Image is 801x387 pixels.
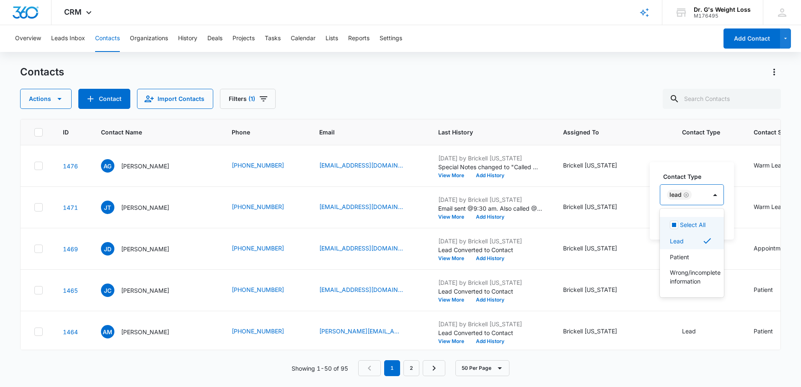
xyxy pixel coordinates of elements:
[101,284,184,297] div: Contact Name - Julieta Chapellin - Select to Edit Field
[438,195,543,204] p: [DATE] by Brickell [US_STATE]
[319,327,403,335] a: [PERSON_NAME][EMAIL_ADDRESS][PERSON_NAME][DOMAIN_NAME]
[63,128,69,137] span: ID
[101,159,184,173] div: Contact Name - Andrea Glasser - Select to Edit Field
[470,214,510,219] button: Add History
[137,89,213,109] button: Import Contacts
[455,360,509,376] button: 50 Per Page
[563,128,650,137] span: Assigned To
[723,28,780,49] button: Add Contact
[438,256,470,261] button: View More
[319,202,403,211] a: [EMAIL_ADDRESS][DOMAIN_NAME]
[563,161,632,171] div: Assigned To - Brickell Florida - Select to Edit Field
[754,285,773,294] div: Patient
[20,89,72,109] button: Actions
[358,360,445,376] nav: Pagination
[319,161,403,170] a: [EMAIL_ADDRESS][DOMAIN_NAME]
[101,242,184,255] div: Contact Name - Jessie Davila - Select to Edit Field
[15,25,41,52] button: Overview
[95,25,120,52] button: Contacts
[438,214,470,219] button: View More
[694,13,751,19] div: account id
[121,328,169,336] p: [PERSON_NAME]
[438,320,543,328] p: [DATE] by Brickell [US_STATE]
[754,285,788,295] div: Contact Status - Patient - Select to Edit Field
[670,253,689,261] p: Patient
[682,192,689,198] div: Remove Lead
[348,25,369,52] button: Reports
[232,244,284,253] a: [PHONE_NUMBER]
[438,278,543,287] p: [DATE] by Brickell [US_STATE]
[63,163,78,170] a: Navigate to contact details page for Andrea Glasser
[754,327,773,335] div: Patient
[232,202,284,211] a: [PHONE_NUMBER]
[380,25,402,52] button: Settings
[319,327,418,337] div: Email - mckinnon.adriana@gmail.com - Select to Edit Field
[319,285,418,295] div: Email - chapellinjulieta@gmail.com - Select to Edit Field
[470,339,510,344] button: Add History
[682,161,696,170] div: Lead
[101,325,114,338] span: AM
[563,285,617,294] div: Brickell [US_STATE]
[232,327,284,335] a: [PHONE_NUMBER]
[563,244,632,254] div: Assigned To - Brickell Florida - Select to Edit Field
[563,244,617,253] div: Brickell [US_STATE]
[319,161,418,171] div: Email - andicat@bellsouth.com - Select to Edit Field
[121,203,169,212] p: [PERSON_NAME]
[232,327,299,337] div: Phone - (813) 406-9904 - Select to Edit Field
[438,173,470,178] button: View More
[438,204,543,213] p: Email sent @9:30 am. Also called @2:00 pm, no answer left VM
[694,6,751,13] div: account name
[754,327,788,337] div: Contact Status - Patient - Select to Edit Field
[384,360,400,376] em: 1
[670,237,684,245] p: Lead
[101,325,184,338] div: Contact Name - Adriana McKinnon - Select to Edit Field
[563,202,632,212] div: Assigned To - Brickell Florida - Select to Edit Field
[248,96,255,102] span: (1)
[319,244,418,254] div: Email - jessielise88@gmail.com - Select to Edit Field
[438,237,543,245] p: [DATE] by Brickell [US_STATE]
[403,360,419,376] a: Page 2
[121,245,169,253] p: [PERSON_NAME]
[669,192,682,198] div: Lead
[319,202,418,212] div: Email - juani7568@gmail.com - Select to Edit Field
[232,128,287,137] span: Phone
[563,285,632,295] div: Assigned To - Brickell Florida - Select to Edit Field
[670,268,712,286] p: Wrong/incomplete information
[423,360,445,376] a: Next Page
[438,287,543,296] p: Lead Converted to Contact
[470,173,510,178] button: Add History
[265,25,281,52] button: Tasks
[291,25,315,52] button: Calendar
[563,202,617,211] div: Brickell [US_STATE]
[121,286,169,295] p: [PERSON_NAME]
[51,25,85,52] button: Leads Inbox
[101,284,114,297] span: JC
[101,128,199,137] span: Contact Name
[438,163,543,171] p: Special Notes changed to "Called @1:55 no answer and no vmail available. Sent email @2:20 pm "
[20,66,64,78] h1: Contacts
[101,201,184,214] div: Contact Name - Juana Tamayo - Select to Edit Field
[563,327,617,335] div: Brickell [US_STATE]
[563,327,632,337] div: Assigned To - Brickell Florida - Select to Edit Field
[438,245,543,254] p: Lead Converted to Contact
[130,25,168,52] button: Organizations
[682,128,721,137] span: Contact Type
[663,172,727,181] label: Contact Type
[220,89,276,109] button: Filters
[232,285,299,295] div: Phone - (786) 253-0694 - Select to Edit Field
[233,25,255,52] button: Projects
[767,65,781,79] button: Actions
[470,256,510,261] button: Add History
[232,244,299,254] div: Phone - (951) 970-4715 - Select to Edit Field
[680,220,705,229] p: Select All
[63,245,78,253] a: Navigate to contact details page for Jessie Davila
[438,339,470,344] button: View More
[682,161,711,171] div: Contact Type - Lead - Select to Edit Field
[101,159,114,173] span: AG
[438,128,531,137] span: Last History
[64,8,82,16] span: CRM
[232,202,299,212] div: Phone - (754) 209-8648 - Select to Edit Field
[78,89,130,109] button: Add Contact
[470,297,510,302] button: Add History
[319,285,403,294] a: [EMAIL_ADDRESS][DOMAIN_NAME]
